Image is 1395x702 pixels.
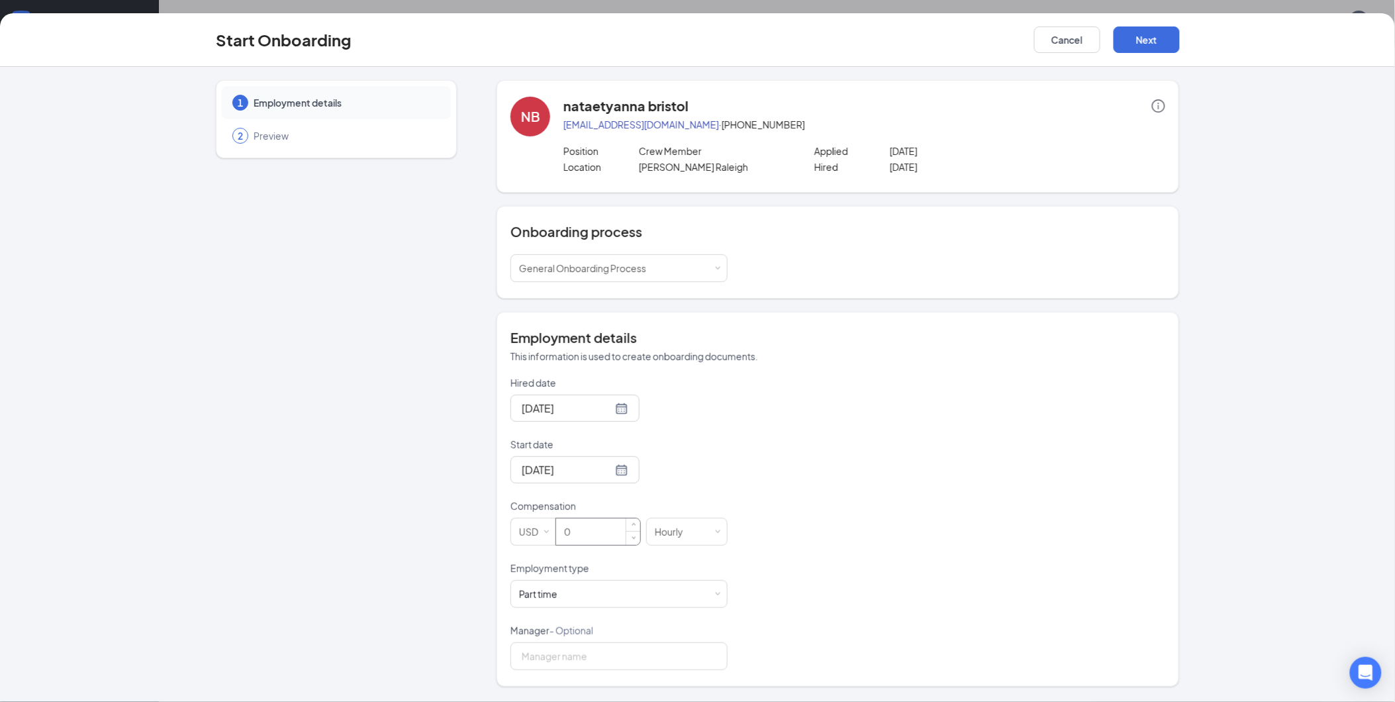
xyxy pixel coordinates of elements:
[521,107,540,126] div: NB
[254,96,438,109] span: Employment details
[890,160,1040,174] p: [DATE]
[510,562,728,575] p: Employment type
[814,144,890,158] p: Applied
[238,96,243,109] span: 1
[510,223,1165,241] h4: Onboarding process
[563,97,689,115] h4: nataetyanna bristol
[1152,99,1165,113] span: info-circle
[563,160,639,174] p: Location
[510,328,1165,347] h4: Employment details
[510,376,728,389] p: Hired date
[556,519,640,545] input: Amount
[550,625,593,636] span: - Optional
[519,587,557,601] div: Part time
[626,531,640,544] span: Decrease Value
[655,519,693,545] div: Hourly
[563,118,1165,131] p: · [PHONE_NUMBER]
[814,160,890,174] p: Hired
[510,624,728,637] p: Manager
[510,642,728,670] input: Manager name
[519,519,548,545] div: USD
[639,160,789,174] p: [PERSON_NAME] Raleigh
[519,587,567,601] div: [object Object]
[1350,657,1382,689] div: Open Intercom Messenger
[1114,26,1180,53] button: Next
[522,462,612,478] input: Sep 15, 2025
[1034,26,1100,53] button: Cancel
[510,499,728,513] p: Compensation
[890,144,1040,158] p: [DATE]
[510,438,728,451] p: Start date
[519,262,646,274] span: General Onboarding Process
[522,400,612,417] input: Sep 15, 2025
[254,129,438,142] span: Preview
[216,28,352,51] h3: Start Onboarding
[519,255,655,281] div: [object Object]
[563,144,639,158] p: Position
[510,350,1165,363] p: This information is used to create onboarding documents.
[626,519,640,532] span: Increase Value
[563,119,719,130] a: [EMAIL_ADDRESS][DOMAIN_NAME]
[639,144,789,158] p: Crew Member
[238,129,243,142] span: 2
